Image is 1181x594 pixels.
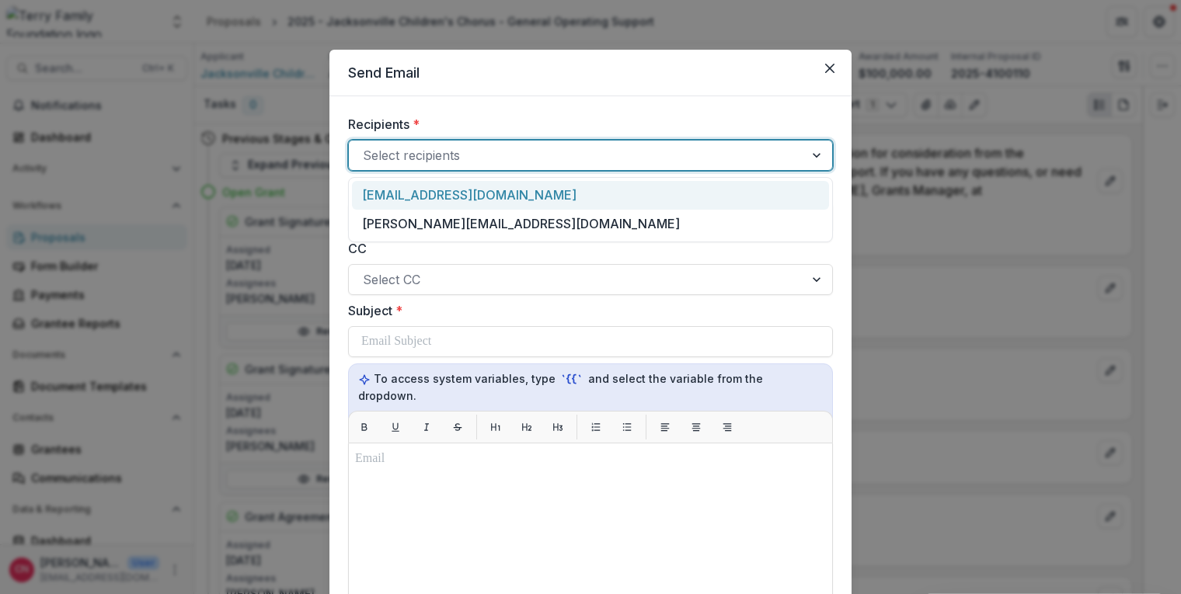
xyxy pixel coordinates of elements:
[383,415,408,439] button: Underline
[653,415,678,439] button: Align left
[329,50,852,96] header: Send Email
[348,301,824,320] label: Subject
[352,181,829,210] div: [EMAIL_ADDRESS][DOMAIN_NAME]
[358,370,823,404] p: To access system variables, type and select the variable from the dropdown.
[414,415,439,439] button: Italic
[584,415,608,439] button: List
[348,239,824,258] label: CC
[615,415,639,439] button: List
[715,415,740,439] button: Align right
[559,371,585,387] code: `{{`
[348,115,824,134] label: Recipients
[514,415,539,439] button: H2
[817,56,842,81] button: Close
[352,415,377,439] button: Bold
[483,415,508,439] button: H1
[352,210,829,238] div: [PERSON_NAME][EMAIL_ADDRESS][DOMAIN_NAME]
[545,415,570,439] button: H3
[445,415,470,439] button: Strikethrough
[684,415,709,439] button: Align center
